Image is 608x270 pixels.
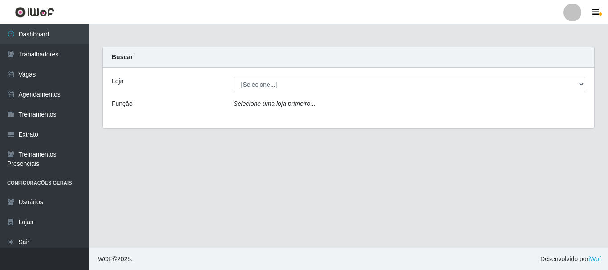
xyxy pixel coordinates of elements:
span: © 2025 . [96,254,133,264]
span: Desenvolvido por [540,254,601,264]
label: Loja [112,77,123,86]
label: Função [112,99,133,109]
span: IWOF [96,255,113,262]
a: iWof [588,255,601,262]
img: CoreUI Logo [15,7,54,18]
i: Selecione uma loja primeiro... [234,100,316,107]
strong: Buscar [112,53,133,60]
